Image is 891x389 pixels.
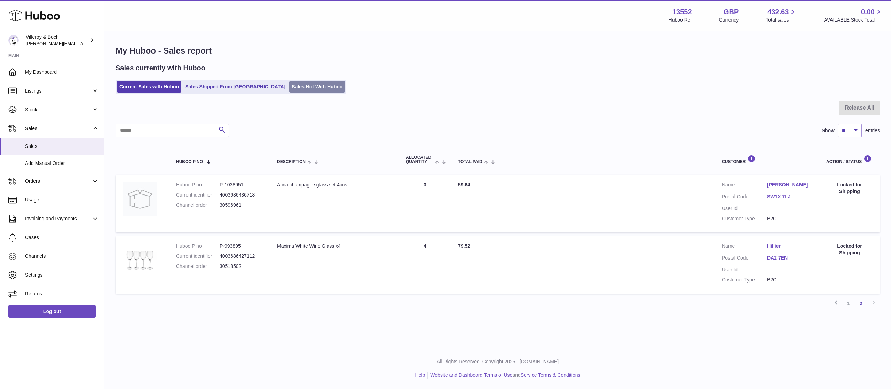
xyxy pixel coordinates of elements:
a: Sales Not With Huboo [289,81,345,93]
a: [PERSON_NAME] [767,182,812,188]
dt: User Id [722,205,767,212]
span: Settings [25,272,99,278]
span: Stock [25,106,92,113]
li: and [428,372,580,379]
div: Huboo Ref [669,17,692,23]
dd: 30518502 [220,263,263,270]
dt: User Id [722,267,767,273]
a: Website and Dashboard Terms of Use [430,372,512,378]
a: Sales Shipped From [GEOGRAPHIC_DATA] [183,81,288,93]
span: AVAILABLE Stock Total [824,17,883,23]
strong: GBP [724,7,739,17]
div: Customer [722,155,812,164]
span: Returns [25,291,99,297]
h1: My Huboo - Sales report [116,45,880,56]
span: 59.64 [458,182,470,188]
dd: B2C [767,215,812,222]
a: Help [415,372,425,378]
span: Description [277,160,306,164]
a: DA2 7EN [767,255,812,261]
span: Total paid [458,160,482,164]
dd: P-993895 [220,243,263,249]
span: [PERSON_NAME][EMAIL_ADDRESS][PERSON_NAME][DOMAIN_NAME] [26,41,177,46]
a: Log out [8,305,96,318]
div: Action / Status [826,155,873,164]
p: All Rights Reserved. Copyright 2025 - [DOMAIN_NAME] [110,358,885,365]
span: Invoicing and Payments [25,215,92,222]
td: 4 [399,236,451,294]
a: 432.63 Total sales [766,7,797,23]
div: Maxima White Wine Glass x4 [277,243,392,249]
span: ALLOCATED Quantity [406,155,433,164]
dd: 4003686427112 [220,253,263,260]
img: trombetta.geri@villeroy-boch.com [8,35,19,46]
span: Cases [25,234,99,241]
span: Total sales [766,17,797,23]
dd: B2C [767,277,812,283]
a: Service Terms & Conditions [521,372,581,378]
span: Usage [25,197,99,203]
span: Huboo P no [176,160,203,164]
dt: Name [722,243,767,251]
dt: Name [722,182,767,190]
dt: Customer Type [722,215,767,222]
span: My Dashboard [25,69,99,76]
span: Sales [25,143,99,150]
dd: P-1038951 [220,182,263,188]
span: Add Manual Order [25,160,99,167]
dt: Customer Type [722,277,767,283]
dt: Postal Code [722,255,767,263]
dt: Huboo P no [176,182,220,188]
a: Current Sales with Huboo [117,81,181,93]
td: 3 [399,175,451,232]
span: Channels [25,253,99,260]
span: Orders [25,178,92,184]
img: no-photo.jpg [123,182,157,216]
a: SW1X 7LJ [767,193,812,200]
dd: 4003686436718 [220,192,263,198]
dt: Postal Code [722,193,767,202]
dt: Current identifier [176,192,220,198]
a: Hillier [767,243,812,249]
img: 135521721912412.jpg [123,243,157,278]
span: 79.52 [458,243,470,249]
h2: Sales currently with Huboo [116,63,205,73]
span: 0.00 [861,7,875,17]
div: Currency [719,17,739,23]
dt: Current identifier [176,253,220,260]
dt: Channel order [176,202,220,208]
a: 2 [855,297,867,310]
label: Show [822,127,835,134]
span: Sales [25,125,92,132]
a: 0.00 AVAILABLE Stock Total [824,7,883,23]
div: Locked for Shipping [826,243,873,256]
dd: 30596961 [220,202,263,208]
span: Listings [25,88,92,94]
a: 1 [842,297,855,310]
dt: Channel order [176,263,220,270]
strong: 13552 [672,7,692,17]
div: Afina champagne glass set 4pcs [277,182,392,188]
dt: Huboo P no [176,243,220,249]
span: 432.63 [767,7,789,17]
div: Villeroy & Boch [26,34,88,47]
div: Locked for Shipping [826,182,873,195]
span: entries [865,127,880,134]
